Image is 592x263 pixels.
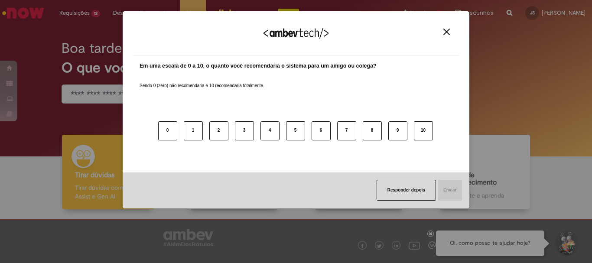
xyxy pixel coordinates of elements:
[414,121,433,140] button: 10
[209,121,228,140] button: 2
[337,121,356,140] button: 7
[388,121,407,140] button: 9
[441,28,452,36] button: Close
[140,72,264,89] label: Sendo 0 (zero) não recomendaria e 10 recomendaria totalmente.
[158,121,177,140] button: 0
[260,121,280,140] button: 4
[140,62,377,70] label: Em uma escala de 0 a 10, o quanto você recomendaria o sistema para um amigo ou colega?
[443,29,450,35] img: Close
[377,180,436,201] button: Responder depois
[363,121,382,140] button: 8
[235,121,254,140] button: 3
[312,121,331,140] button: 6
[286,121,305,140] button: 5
[184,121,203,140] button: 1
[263,28,329,39] img: Logo Ambevtech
